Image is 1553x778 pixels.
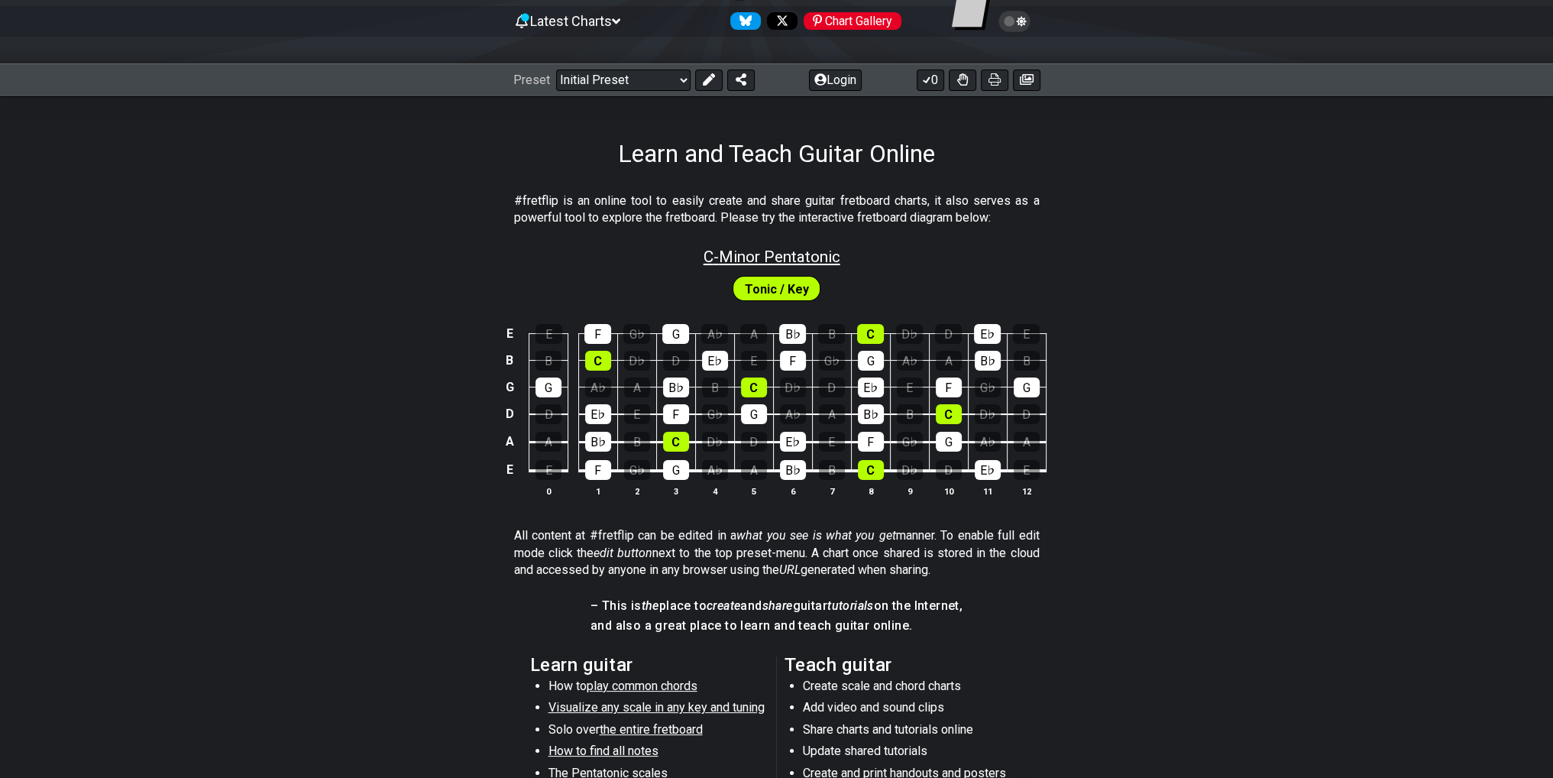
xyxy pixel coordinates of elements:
[858,404,884,424] div: B♭
[1014,351,1040,371] div: B
[917,70,944,91] button: 0
[663,432,689,452] div: C
[1014,404,1040,424] div: D
[780,460,806,480] div: B♭
[936,404,962,424] div: C
[818,324,845,344] div: B
[936,351,962,371] div: A
[585,351,611,371] div: C
[724,12,761,30] a: Follow #fretflip at Bluesky
[1006,15,1024,28] span: Toggle light / dark theme
[535,460,561,480] div: E
[890,483,929,499] th: 9
[535,378,561,397] div: G
[975,432,1001,452] div: A♭
[548,744,658,758] span: How to find all notes
[623,324,650,344] div: G♭
[585,460,611,480] div: F
[707,598,740,613] em: create
[530,656,769,673] h2: Learn guitar
[858,432,884,452] div: F
[936,378,962,397] div: F
[968,483,1007,499] th: 11
[812,483,851,499] th: 7
[741,460,767,480] div: A
[773,483,812,499] th: 6
[897,460,923,480] div: D♭
[600,722,703,737] span: the entire fretboard
[974,324,1001,344] div: E♭
[936,460,962,480] div: D
[975,351,1001,371] div: B♭
[1014,378,1040,397] div: G
[804,12,901,30] div: Chart Gallery
[548,721,766,743] li: Solo over
[740,324,767,344] div: A
[663,351,689,371] div: D
[500,400,519,428] td: D
[663,404,689,424] div: F
[975,460,1001,480] div: E♭
[584,324,611,344] div: F
[590,618,963,634] h4: and also a great place to learn and teach guitar online.
[780,404,806,424] div: A♭
[780,378,806,397] div: D♭
[803,699,1021,721] li: Add video and sound clips
[803,678,1021,699] li: Create scale and chord charts
[896,324,923,344] div: D♭
[662,324,689,344] div: G
[785,656,1024,673] h2: Teach guitar
[734,483,773,499] th: 5
[827,598,874,613] em: tutorials
[897,351,923,371] div: A♭
[701,324,728,344] div: A♭
[936,432,962,452] div: G
[819,351,845,371] div: G♭
[642,598,659,613] em: the
[762,598,793,613] em: share
[858,378,884,397] div: E♭
[858,351,884,371] div: G
[779,562,801,577] em: URL
[702,460,728,480] div: A♭
[702,404,728,424] div: G♭
[535,432,561,452] div: A
[935,324,962,344] div: D
[949,70,976,91] button: Toggle Dexterity for all fretkits
[535,324,562,344] div: E
[819,378,845,397] div: D
[858,460,884,480] div: C
[514,527,1040,579] p: All content at #fretflip can be edited in a manner. To enable full edit mode click the next to th...
[556,70,691,91] select: Preset
[741,404,767,424] div: G
[500,320,519,347] td: E
[741,378,767,397] div: C
[585,432,611,452] div: B♭
[819,404,845,424] div: A
[624,378,650,397] div: A
[975,404,1001,424] div: D♭
[535,351,561,371] div: B
[779,324,806,344] div: B♭
[857,324,884,344] div: C
[624,351,650,371] div: D♭
[981,70,1008,91] button: Print
[780,351,806,371] div: F
[578,483,617,499] th: 1
[897,378,923,397] div: E
[809,70,862,91] button: Login
[1007,483,1046,499] th: 12
[594,546,652,560] em: edit button
[1014,460,1040,480] div: E
[618,139,935,168] h1: Learn and Teach Guitar Online
[624,404,650,424] div: E
[624,460,650,480] div: G♭
[803,721,1021,743] li: Share charts and tutorials online
[897,404,923,424] div: B
[704,248,840,266] span: C - Minor Pentatonic
[761,12,798,30] a: Follow #fretflip at X
[500,455,519,485] td: E
[819,460,845,480] div: B
[798,12,901,30] a: #fretflip at Pinterest
[702,351,728,371] div: E♭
